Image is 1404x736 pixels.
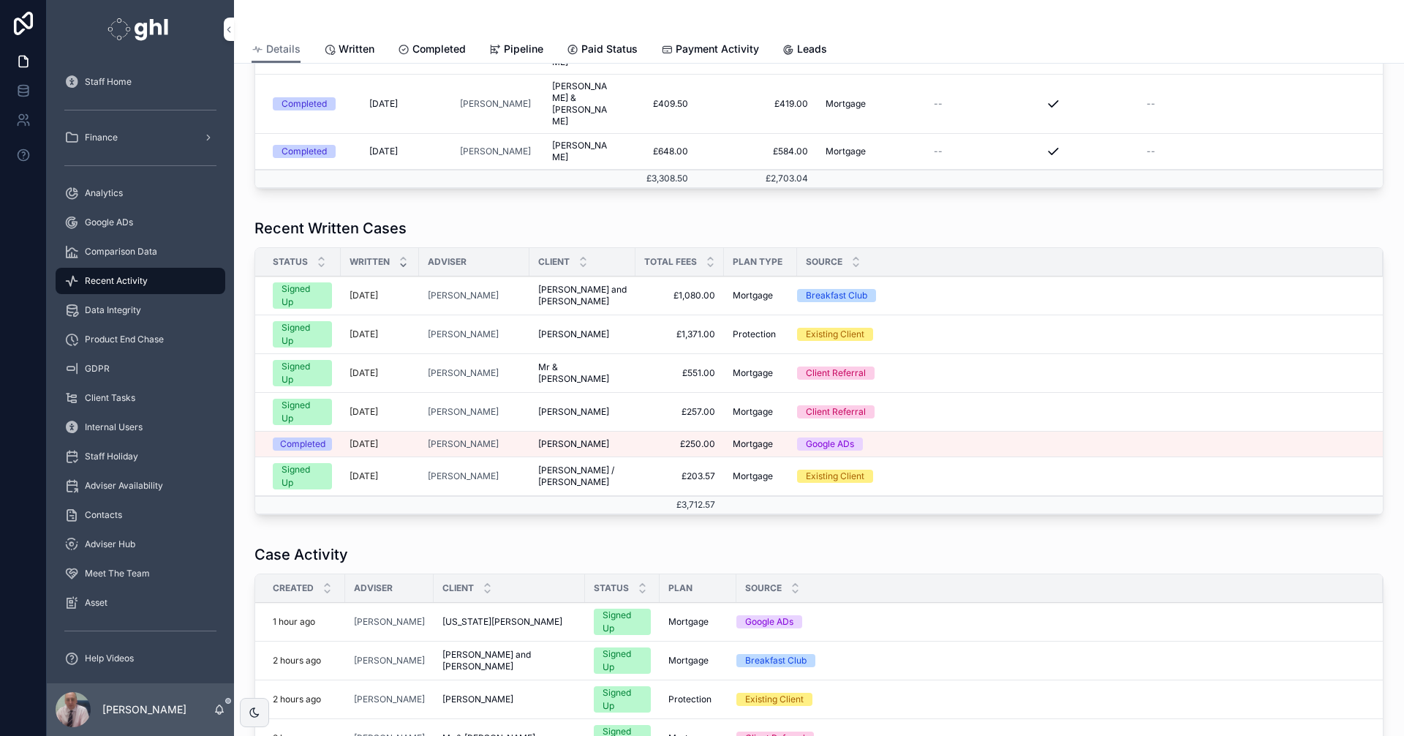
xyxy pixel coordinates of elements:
[538,284,627,307] a: [PERSON_NAME] and [PERSON_NAME]
[85,304,141,316] span: Data Integrity
[797,328,1365,341] a: Existing Client
[56,531,225,557] a: Adviser Hub
[733,290,788,301] a: Mortgage
[934,98,943,110] span: --
[85,568,150,579] span: Meet The Team
[806,405,866,418] div: Client Referral
[273,655,336,666] a: 2 hours ago
[806,438,854,451] div: Google ADs
[282,97,327,110] div: Completed
[736,654,1365,667] a: Breakfast Club
[273,321,332,348] a: Signed Up
[354,616,425,628] a: [PERSON_NAME]
[428,406,499,418] a: [PERSON_NAME]
[603,609,642,635] div: Signed Up
[797,438,1365,451] a: Google ADs
[782,36,827,65] a: Leads
[442,582,474,594] span: Client
[1147,98,1155,110] span: --
[56,69,225,95] a: Staff Home
[826,146,866,157] span: Mortgage
[350,406,378,418] p: [DATE]
[934,98,1028,110] a: --
[428,256,467,268] span: Adviser
[85,187,123,199] span: Analytics
[428,438,499,450] a: [PERSON_NAME]
[538,465,627,488] span: [PERSON_NAME] / [PERSON_NAME]
[324,36,374,65] a: Written
[668,582,692,594] span: Plan
[644,328,715,340] a: £1,371.00
[56,473,225,499] a: Adviser Availability
[733,256,782,268] span: Plan Type
[56,502,225,528] a: Contacts
[282,321,323,348] div: Signed Up
[581,42,638,56] span: Paid Status
[85,217,133,228] span: Google ADs
[350,406,410,418] a: [DATE]
[428,328,499,340] a: [PERSON_NAME]
[56,326,225,353] a: Product End Chase
[442,694,576,705] a: [PERSON_NAME]
[733,470,773,482] span: Mortgage
[733,438,788,450] a: Mortgage
[56,268,225,294] a: Recent Activity
[369,98,442,110] a: [DATE]
[56,560,225,587] a: Meet The Team
[1147,146,1155,157] span: --
[354,694,425,705] a: [PERSON_NAME]
[85,275,148,287] span: Recent Activity
[644,470,715,482] span: £203.57
[56,645,225,672] a: Help Videos
[629,146,688,157] span: £648.00
[826,146,916,157] a: Mortgage
[85,480,163,492] span: Adviser Availability
[676,42,759,56] span: Payment Activity
[736,615,1365,628] a: Google ADs
[350,328,410,340] a: [DATE]
[745,654,807,667] div: Breakfast Club
[733,328,776,340] span: Protection
[273,582,314,594] span: Created
[797,405,1365,418] a: Client Referral
[706,146,808,157] span: £584.00
[282,463,323,489] div: Signed Up
[273,360,332,386] a: Signed Up
[552,80,611,127] a: [PERSON_NAME] & [PERSON_NAME]
[668,694,728,705] a: Protection
[745,693,804,706] div: Existing Client
[350,438,378,450] p: [DATE]
[644,406,715,418] span: £257.00
[460,98,531,110] a: [PERSON_NAME]
[350,290,410,301] a: [DATE]
[428,290,499,301] a: [PERSON_NAME]
[85,597,107,609] span: Asset
[538,406,609,418] span: [PERSON_NAME]
[56,385,225,411] a: Client Tasks
[826,98,916,110] a: Mortgage
[56,297,225,323] a: Data Integrity
[85,421,143,433] span: Internal Users
[594,647,651,674] a: Signed Up
[806,256,842,268] span: Source
[806,289,867,302] div: Breakfast Club
[369,98,398,110] span: [DATE]
[107,18,173,41] img: App logo
[280,438,325,451] div: Completed
[350,256,390,268] span: Written
[629,98,688,110] span: £409.50
[56,590,225,616] a: Asset
[56,124,225,151] a: Finance
[47,59,234,683] div: scrollable content
[806,367,866,380] div: Client Referral
[806,328,864,341] div: Existing Client
[706,98,808,110] a: £419.00
[934,146,943,157] span: --
[254,544,348,565] h1: Case Activity
[266,42,301,56] span: Details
